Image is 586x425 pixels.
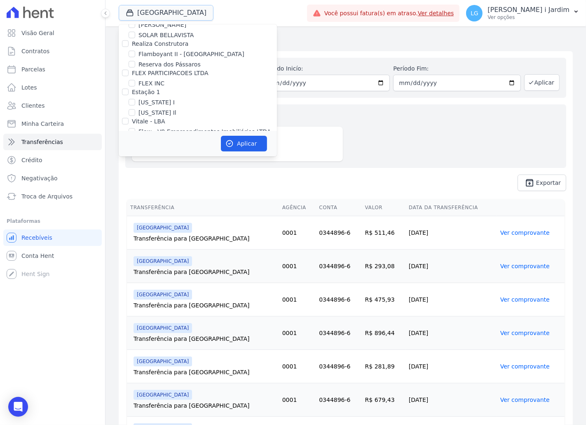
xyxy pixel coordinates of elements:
[3,97,102,114] a: Clientes
[316,283,361,316] td: 0344896-6
[362,216,406,250] td: R$ 511,46
[279,383,316,417] td: 0001
[500,330,550,336] a: Ver comprovante
[279,199,316,216] th: Agência
[132,89,160,95] label: Estação 1
[279,250,316,283] td: 0001
[119,33,573,48] h2: Transferências
[3,43,102,59] a: Contratos
[316,350,361,383] td: 0344896-6
[316,250,361,283] td: 0344896-6
[138,127,273,136] label: Flow - V9 Empreendimentos Imobiliários LTDA.
[119,5,213,21] button: [GEOGRAPHIC_DATA]
[21,138,63,146] span: Transferências
[406,250,497,283] td: [DATE]
[362,199,406,216] th: Valor
[459,2,586,25] button: LG [PERSON_NAME] i Jardim Ver opções
[21,252,54,260] span: Conta Hent
[134,368,276,376] div: Transferência para [GEOGRAPHIC_DATA]
[8,397,28,417] div: Open Intercom Messenger
[279,350,316,383] td: 0001
[138,50,244,59] label: Flamboyant II - [GEOGRAPHIC_DATA]
[518,175,566,191] a: unarchive Exportar
[21,156,42,164] span: Crédito
[279,283,316,316] td: 0001
[362,316,406,350] td: R$ 896,44
[138,109,176,117] label: [US_STATE] Il
[263,64,390,73] label: Período Inicío:
[500,397,550,403] a: Ver comprovante
[127,199,279,216] th: Transferência
[418,10,454,17] a: Ver detalhes
[21,65,45,73] span: Parcelas
[279,216,316,250] td: 0001
[3,134,102,150] a: Transferências
[488,14,570,21] p: Ver opções
[21,102,45,110] span: Clientes
[406,216,497,250] td: [DATE]
[406,199,497,216] th: Data da Transferência
[134,223,192,233] span: [GEOGRAPHIC_DATA]
[488,6,570,14] p: [PERSON_NAME] i Jardim
[406,383,497,417] td: [DATE]
[134,256,192,266] span: [GEOGRAPHIC_DATA]
[134,290,192,300] span: [GEOGRAPHIC_DATA]
[21,83,37,92] span: Lotes
[221,136,267,151] button: Aplicar
[362,250,406,283] td: R$ 293,08
[138,60,201,69] label: Reserva dos Pássaros
[324,9,454,18] span: Você possui fatura(s) em atraso.
[3,61,102,78] a: Parcelas
[362,350,406,383] td: R$ 281,89
[316,383,361,417] td: 0344896-6
[134,335,276,343] div: Transferência para [GEOGRAPHIC_DATA]
[138,21,186,29] label: [PERSON_NAME]
[21,192,73,201] span: Troca de Arquivos
[3,79,102,96] a: Lotes
[134,357,192,366] span: [GEOGRAPHIC_DATA]
[406,350,497,383] td: [DATE]
[406,283,497,316] td: [DATE]
[362,283,406,316] td: R$ 475,93
[134,323,192,333] span: [GEOGRAPHIC_DATA]
[525,178,534,188] i: unarchive
[362,383,406,417] td: R$ 679,43
[3,170,102,187] a: Negativação
[138,79,164,88] label: FLEX INC
[3,229,102,246] a: Recebíveis
[3,25,102,41] a: Visão Geral
[132,40,188,47] label: Realiza Construtora
[500,363,550,370] a: Ver comprovante
[21,174,58,182] span: Negativação
[316,316,361,350] td: 0344896-6
[7,216,98,226] div: Plataformas
[471,10,478,16] span: LG
[500,296,550,303] a: Ver comprovante
[21,29,54,37] span: Visão Geral
[134,234,276,243] div: Transferência para [GEOGRAPHIC_DATA]
[406,316,497,350] td: [DATE]
[134,401,276,410] div: Transferência para [GEOGRAPHIC_DATA]
[279,316,316,350] td: 0001
[134,301,276,309] div: Transferência para [GEOGRAPHIC_DATA]
[3,248,102,264] a: Conta Hent
[134,390,192,400] span: [GEOGRAPHIC_DATA]
[132,118,165,125] label: Vitale - LBA
[138,31,194,40] label: SOLAR BELLAVISTA
[3,116,102,132] a: Minha Carteira
[524,74,560,91] button: Aplicar
[21,47,49,55] span: Contratos
[393,64,520,73] label: Período Fim:
[316,199,361,216] th: Conta
[316,216,361,250] td: 0344896-6
[500,229,550,236] a: Ver comprovante
[3,152,102,168] a: Crédito
[536,180,561,185] span: Exportar
[21,234,52,242] span: Recebíveis
[138,98,175,107] label: [US_STATE] I
[21,120,64,128] span: Minha Carteira
[3,188,102,205] a: Troca de Arquivos
[134,268,276,276] div: Transferência para [GEOGRAPHIC_DATA]
[500,263,550,269] a: Ver comprovante
[132,70,209,76] label: FLEX PARTICIPACOES LTDA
